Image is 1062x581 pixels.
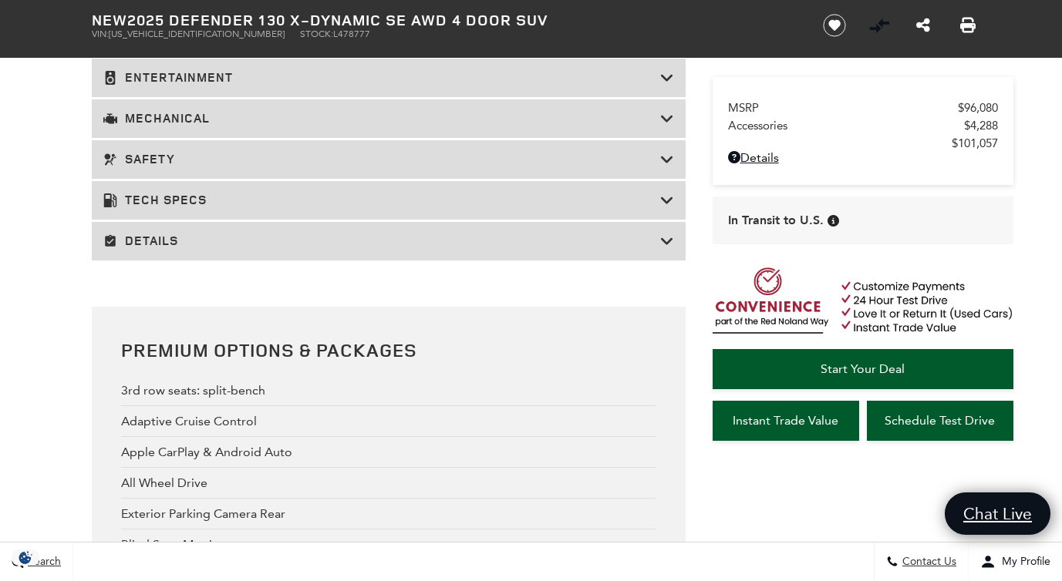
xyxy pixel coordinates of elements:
[713,349,1013,389] a: Start Your Deal
[92,29,109,39] span: VIN:
[121,529,656,560] div: Blind Spot Monitor
[818,13,851,38] button: Save vehicle
[960,16,976,35] a: Print this New 2025 Defender 130 X-Dynamic SE AWD 4 Door SUV
[996,556,1050,569] span: My Profile
[103,233,660,249] h3: Details
[969,542,1062,581] button: Open user profile menu
[121,437,656,468] div: Apple CarPlay & Android Auto
[728,150,998,165] a: Details
[8,549,43,566] img: Opt-Out Icon
[956,503,1040,524] span: Chat Live
[103,152,660,167] h3: Safety
[109,29,285,39] span: [US_VEHICLE_IDENTIFICATION_NUMBER]
[868,14,891,37] button: Vehicle Added To Compare List
[92,12,797,29] h1: 2025 Defender 130 X-Dynamic SE AWD 4 Door SUV
[867,401,1013,441] a: Schedule Test Drive
[121,468,656,499] div: All Wheel Drive
[121,499,656,529] div: Exterior Parking Camera Rear
[728,212,824,229] span: In Transit to U.S.
[8,549,43,566] section: Click to Open Cookie Consent Modal
[821,361,905,376] span: Start Your Deal
[92,9,127,30] strong: New
[952,136,998,150] span: $101,057
[333,29,370,39] span: L478777
[121,406,656,437] div: Adaptive Cruise Control
[945,492,1050,535] a: Chat Live
[728,101,958,115] span: MSRP
[103,70,660,86] h3: Entertainment
[728,119,998,133] a: Accessories $4,288
[916,16,930,35] a: Share this New 2025 Defender 130 X-Dynamic SE AWD 4 Door SUV
[733,413,838,428] span: Instant Trade Value
[898,556,956,569] span: Contact Us
[300,29,333,39] span: Stock:
[964,119,998,133] span: $4,288
[121,336,656,364] h2: Premium Options & Packages
[121,375,656,406] div: 3rd row seats: split-bench
[728,136,998,150] a: $101,057
[728,101,998,115] a: MSRP $96,080
[103,111,660,126] h3: Mechanical
[885,413,995,428] span: Schedule Test Drive
[728,119,964,133] span: Accessories
[713,401,859,441] a: Instant Trade Value
[958,101,998,115] span: $96,080
[828,215,839,227] div: Vehicle has shipped from factory of origin. Estimated time of delivery to Retailer is on average ...
[103,193,660,208] h3: Tech Specs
